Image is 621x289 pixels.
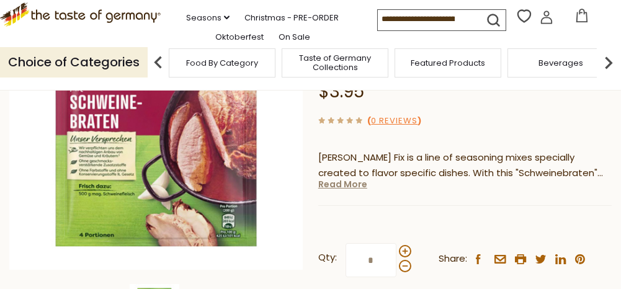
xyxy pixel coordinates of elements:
[318,150,612,181] p: [PERSON_NAME] Fix is a line of seasoning mixes specially created to flavor specific dishes. With ...
[279,30,310,44] a: On Sale
[596,50,621,75] img: next arrow
[538,58,583,68] a: Beverages
[367,115,421,127] span: ( )
[439,251,467,267] span: Share:
[318,250,337,265] strong: Qty:
[244,11,339,25] a: Christmas - PRE-ORDER
[318,79,364,104] span: $3.95
[186,11,230,25] a: Seasons
[215,30,264,44] a: Oktoberfest
[318,178,367,190] a: Read More
[411,58,485,68] a: Featured Products
[285,53,385,72] a: Taste of Germany Collections
[146,50,171,75] img: previous arrow
[371,115,418,128] a: 0 Reviews
[186,58,258,68] a: Food By Category
[346,243,396,277] input: Qty:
